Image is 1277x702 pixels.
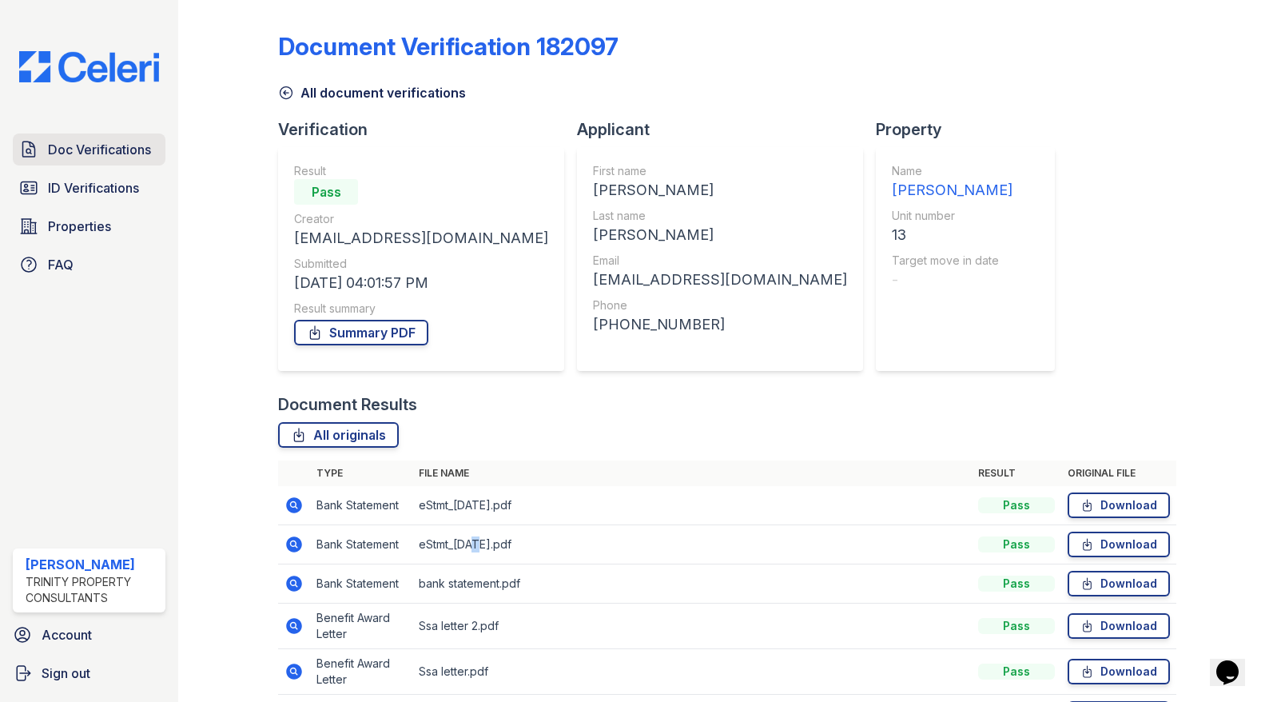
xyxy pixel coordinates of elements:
[310,649,412,695] td: Benefit Award Letter
[892,208,1012,224] div: Unit number
[278,83,466,102] a: All document verifications
[42,625,92,644] span: Account
[892,253,1012,269] div: Target move in date
[412,604,972,649] td: Ssa letter 2.pdf
[972,461,1061,486] th: Result
[1068,659,1170,684] a: Download
[13,134,165,166] a: Doc Verifications
[1068,613,1170,639] a: Download
[310,486,412,525] td: Bank Statement
[1210,638,1261,686] iframe: chat widget
[412,525,972,564] td: eStmt_[DATE].pdf
[978,618,1055,634] div: Pass
[593,163,847,179] div: First name
[294,301,548,317] div: Result summary
[876,118,1068,141] div: Property
[978,536,1055,552] div: Pass
[6,619,172,651] a: Account
[1061,461,1176,486] th: Original file
[42,664,90,683] span: Sign out
[978,497,1055,513] div: Pass
[26,574,159,606] div: Trinity Property Consultants
[13,210,165,242] a: Properties
[412,461,972,486] th: File name
[1068,493,1170,518] a: Download
[278,393,417,416] div: Document Results
[593,224,847,246] div: [PERSON_NAME]
[48,217,111,236] span: Properties
[294,179,358,205] div: Pass
[978,664,1055,680] div: Pass
[48,140,151,159] span: Doc Verifications
[892,179,1012,201] div: [PERSON_NAME]
[1068,532,1170,557] a: Download
[892,269,1012,291] div: -
[593,253,847,269] div: Email
[278,32,619,61] div: Document Verification 182097
[310,564,412,604] td: Bank Statement
[278,422,399,448] a: All originals
[294,256,548,272] div: Submitted
[278,118,577,141] div: Verification
[577,118,876,141] div: Applicant
[593,269,847,291] div: [EMAIL_ADDRESS][DOMAIN_NAME]
[892,163,1012,179] div: Name
[892,224,1012,246] div: 13
[48,255,74,274] span: FAQ
[294,163,548,179] div: Result
[294,272,548,294] div: [DATE] 04:01:57 PM
[310,461,412,486] th: Type
[294,320,428,345] a: Summary PDF
[412,564,972,604] td: bank statement.pdf
[294,211,548,227] div: Creator
[892,163,1012,201] a: Name [PERSON_NAME]
[310,525,412,564] td: Bank Statement
[26,555,159,574] div: [PERSON_NAME]
[412,649,972,695] td: Ssa letter.pdf
[412,486,972,525] td: eStmt_[DATE].pdf
[310,604,412,649] td: Benefit Award Letter
[978,576,1055,592] div: Pass
[13,249,165,281] a: FAQ
[593,179,847,201] div: [PERSON_NAME]
[6,657,172,689] a: Sign out
[593,297,847,313] div: Phone
[593,313,847,336] div: [PHONE_NUMBER]
[13,172,165,204] a: ID Verifications
[48,178,139,197] span: ID Verifications
[593,208,847,224] div: Last name
[294,227,548,249] div: [EMAIL_ADDRESS][DOMAIN_NAME]
[1068,571,1170,596] a: Download
[6,51,172,82] img: CE_Logo_Blue-a8612792a0a2168367f1c8372b55b34899dd931a85d93a1a3d3e32e68fde9ad4.png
